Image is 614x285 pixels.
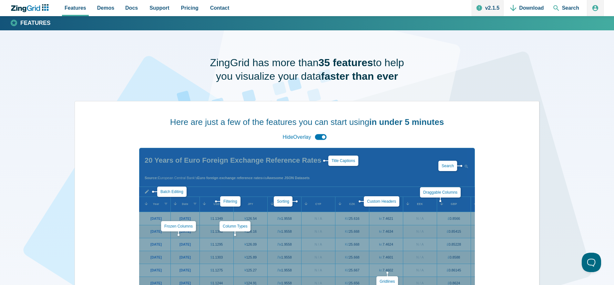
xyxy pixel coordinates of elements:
span: Contact [210,4,230,12]
a: Custom Headers [367,199,396,204]
a: Frozen Columns [164,224,193,229]
a: Batch Editing [160,189,183,194]
strong: in under 5 minutes [369,117,444,127]
span: Demos [97,4,114,12]
span: Support [149,4,169,12]
a: Filtering [223,199,237,204]
strong: faster than ever [321,70,398,82]
a: Sorting [277,199,289,204]
h1: ZingGrid has more than to help you visualize your data [202,56,412,83]
iframe: Toggle Customer Support [582,253,601,272]
a: Column Types [223,224,247,229]
strong: 35 features [319,57,373,68]
a: Gridlines [380,279,395,284]
strong: Features [20,20,51,26]
a: Draggable Columns [423,190,457,195]
a: Search [442,164,454,168]
span: Pricing [181,4,199,12]
span: Features [65,4,86,12]
a: ZingChart Logo. Click to return to the homepage [10,4,52,12]
h2: Here are just a few of the features you can start using [80,117,534,128]
span: Docs [125,4,138,12]
a: Title Captions [332,158,355,163]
